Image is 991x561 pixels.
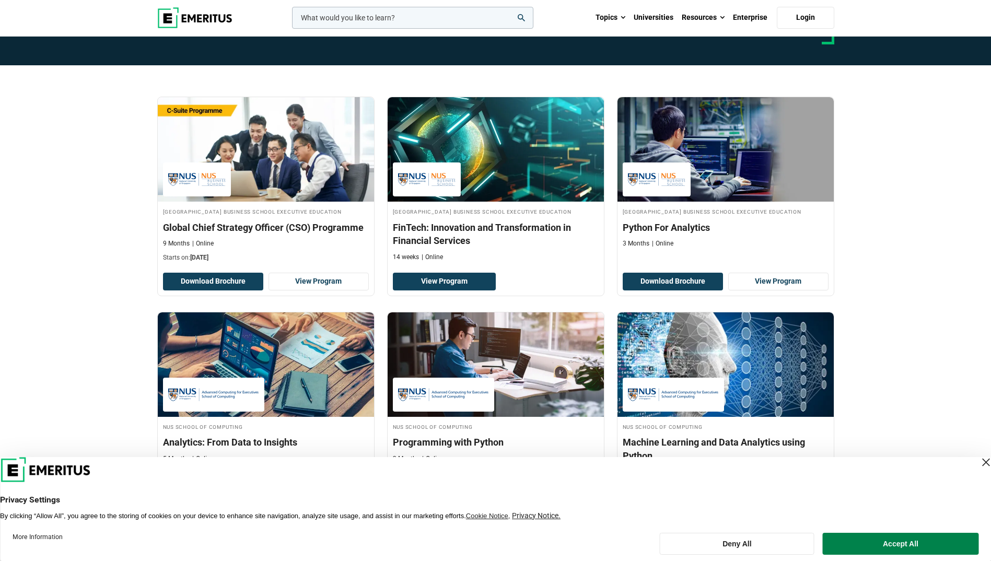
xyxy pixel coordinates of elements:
[628,383,719,406] img: NUS School of Computing
[192,454,214,463] p: Online
[617,312,834,496] a: Data Science and Analytics Course by NUS School of Computing - September 30, 2025 NUS School of C...
[163,422,369,431] h4: NUS School of Computing
[393,436,599,449] h3: Programming with Python
[652,239,673,248] p: Online
[623,436,829,462] h3: Machine Learning and Data Analytics using Python
[163,273,263,290] button: Download Brochure
[422,454,444,463] p: Online
[158,97,374,267] a: Leadership Course by National University of Singapore Business School Executive Education - Septe...
[623,207,829,216] h4: [GEOGRAPHIC_DATA] Business School Executive Education
[163,454,190,463] p: 5 Months
[292,7,533,29] input: woocommerce-product-search-field-0
[163,253,369,262] p: Starts on:
[398,168,456,191] img: National University of Singapore Business School Executive Education
[190,254,208,261] span: [DATE]
[393,253,419,262] p: 14 weeks
[388,312,604,417] img: Programming with Python | Online Data Science and Analytics Course
[777,7,834,29] a: Login
[168,168,226,191] img: National University of Singapore Business School Executive Education
[628,168,685,191] img: National University of Singapore Business School Executive Education
[393,422,599,431] h4: NUS School of Computing
[617,97,834,253] a: Coding Course by National University of Singapore Business School Executive Education - National ...
[422,253,443,262] p: Online
[617,97,834,202] img: Python For Analytics | Online Coding Course
[393,454,419,463] p: 3 Months
[623,239,649,248] p: 3 Months
[163,221,369,234] h3: Global Chief Strategy Officer (CSO) Programme
[398,383,489,406] img: NUS School of Computing
[728,273,829,290] a: View Program
[623,273,723,290] button: Download Brochure
[393,273,496,290] a: View Program
[163,207,369,216] h4: [GEOGRAPHIC_DATA] Business School Executive Education
[163,436,369,449] h3: Analytics: From Data to Insights
[388,312,604,469] a: Data Science and Analytics Course by NUS School of Computing - NUS School of Computing NUS School...
[158,312,374,417] img: Analytics: From Data to Insights | Online Data Science and Analytics Course
[388,97,604,266] a: Finance Course by National University of Singapore Business School Executive Education - National...
[269,273,369,290] a: View Program
[192,239,214,248] p: Online
[388,97,604,202] img: FinTech: Innovation and Transformation in Financial Services | Online Finance Course
[393,221,599,247] h3: FinTech: Innovation and Transformation in Financial Services
[168,383,259,406] img: NUS School of Computing
[623,422,829,431] h4: NUS School of Computing
[158,312,374,483] a: Data Science and Analytics Course by NUS School of Computing - September 30, 2025 NUS School of C...
[158,97,374,202] img: Global Chief Strategy Officer (CSO) Programme | Online Leadership Course
[617,312,834,417] img: Machine Learning and Data Analytics using Python | Online Data Science and Analytics Course
[393,207,599,216] h4: [GEOGRAPHIC_DATA] Business School Executive Education
[623,221,829,234] h3: Python For Analytics
[163,239,190,248] p: 9 Months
